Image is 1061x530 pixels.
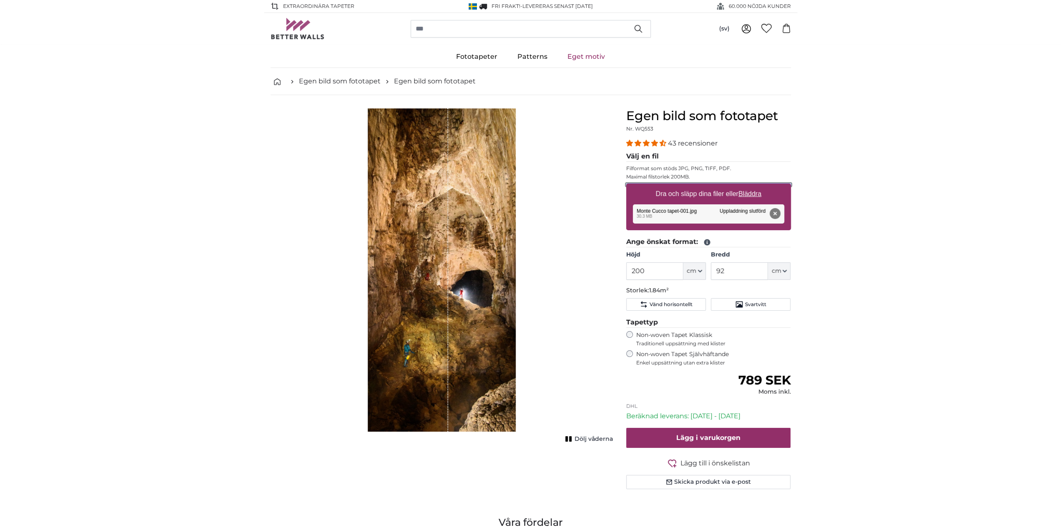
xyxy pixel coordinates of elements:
nav: breadcrumbs [271,68,791,95]
span: 789 SEK [738,372,790,388]
p: Filformat som stöds JPG, PNG, TIFF, PDF. [626,165,791,172]
span: cm [687,267,696,275]
span: FRI frakt! [492,3,520,9]
legend: Ange önskat format: [626,237,791,247]
span: cm [771,267,781,275]
u: Bläddra [738,190,761,197]
span: Lägg i varukorgen [676,434,740,442]
span: 4.40 stars [626,139,668,147]
legend: Välj en fil [626,151,791,162]
span: - [520,3,593,9]
button: Dölj våderna [563,433,613,445]
label: Dra och släpp dina filer eller [652,186,764,202]
label: Non-woven Tapet Självhäftande [636,350,791,366]
span: EXTRAORDINÄRA Tapeter [283,3,354,10]
a: Fototapeter [446,46,507,68]
p: Beräknad leverans: [DATE] - [DATE] [626,411,791,421]
a: Egen bild som fototapet [299,76,381,86]
a: Eget motiv [557,46,615,68]
p: Maximal filstorlek 200MB. [626,173,791,180]
span: Nr. WQ553 [626,126,653,132]
button: Vänd horisontellt [626,298,706,311]
button: cm [768,262,790,280]
label: Bredd [711,251,790,259]
span: Traditionell uppsättning med klister [636,340,791,347]
span: Vänd horisontellt [650,301,692,308]
span: 60.000 NÖJDA KUNDER [729,3,791,10]
span: 43 recensioner [668,139,717,147]
button: Svartvitt [711,298,790,311]
a: Patterns [507,46,557,68]
a: Egen bild som fototapet [394,76,476,86]
p: DHL [626,403,791,409]
span: Enkel uppsättning utan extra klister [636,359,791,366]
button: Lägg i varukorgen [626,428,791,448]
div: Moms inkl. [738,388,790,396]
div: 1 of 1 [271,108,613,442]
span: Levereras senast [DATE] [522,3,593,9]
span: Dölj våderna [574,435,613,443]
label: Höjd [626,251,706,259]
legend: Tapettyp [626,317,791,328]
img: Sverige [469,3,477,10]
button: (sv) [712,21,736,36]
span: Svartvitt [745,301,766,308]
h3: Våra fördelar [271,516,791,529]
label: Non-woven Tapet Klassisk [636,331,791,347]
button: Lägg till i önskelistan [626,458,791,468]
img: Betterwalls [271,18,325,39]
h1: Egen bild som fototapet [626,108,791,123]
button: cm [683,262,706,280]
p: Storlek: [626,286,791,295]
button: Skicka produkt via e-post [626,475,791,489]
span: Lägg till i önskelistan [680,458,750,468]
span: 1.84m² [649,286,669,294]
